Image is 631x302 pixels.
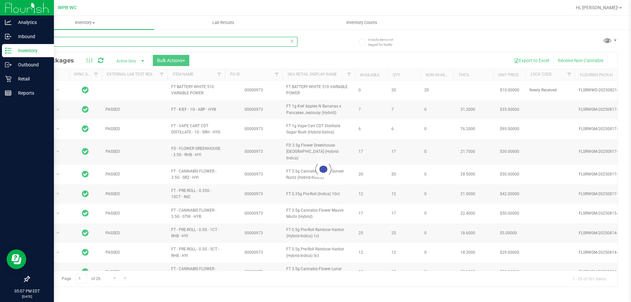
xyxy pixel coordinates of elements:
span: Clear [290,37,294,45]
p: Inventory [12,47,51,55]
input: Search Package ID, Item Name, SKU, Lot or Part Number... [29,37,297,47]
p: [DATE] [3,294,51,299]
span: Lab Results [203,20,243,26]
inline-svg: Inventory [5,47,12,54]
span: Inventory Counts [338,20,386,26]
a: Inventory [16,16,154,30]
p: Inbound [12,33,51,40]
p: Retail [12,75,51,83]
span: Include items not tagged for facility [368,37,401,47]
p: Reports [12,89,51,97]
inline-svg: Analytics [5,19,12,26]
p: Analytics [12,18,51,26]
span: Inventory [16,20,154,26]
a: Inventory Counts [292,16,431,30]
span: Hi, [PERSON_NAME]! [576,5,619,10]
p: 05:07 PM EDT [3,288,51,294]
a: Lab Results [154,16,292,30]
inline-svg: Retail [5,76,12,82]
inline-svg: Inbound [5,33,12,40]
inline-svg: Outbound [5,61,12,68]
inline-svg: Reports [5,90,12,96]
p: Outbound [12,61,51,69]
span: WPB WC [58,5,77,11]
iframe: Resource center [7,249,26,269]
